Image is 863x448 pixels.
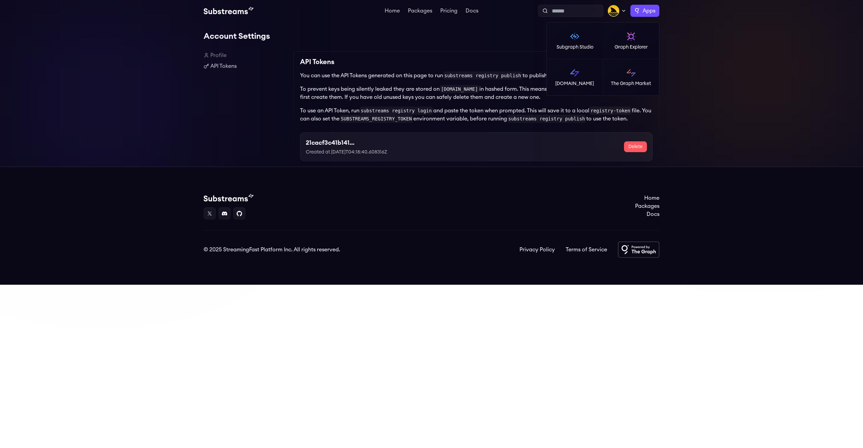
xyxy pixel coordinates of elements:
img: The Graph Market logo [626,67,636,78]
a: Docs [464,8,480,15]
code: substreams registry publish [507,115,587,123]
code: registry-token [589,107,632,115]
a: Graph Explorer [603,23,659,59]
code: SUBSTREAMS_REGISTRY_TOKEN [339,115,413,123]
img: Substream's logo [204,7,254,15]
a: [DOMAIN_NAME] [547,59,603,95]
code: substreams registry publish [443,72,523,80]
a: Profile [204,51,288,59]
p: [DOMAIN_NAME] [555,80,594,87]
img: Subgraph Studio logo [569,31,580,42]
p: To prevent keys being silently leaked they are stored on in hashed form. This means you can only ... [300,85,653,101]
a: Packages [635,202,659,210]
h3: 21cacf3c41b14128ff03954ef810e5f9 [306,138,357,147]
img: The Graph logo [634,8,640,13]
a: API Tokens [204,62,288,70]
h1: Account Settings [204,30,659,43]
a: Packages [407,8,434,15]
p: Created at [DATE]T04:18:40.608316Z [306,149,408,156]
a: The Graph Market [603,59,659,95]
a: Home [383,8,401,15]
a: Subgraph Studio [547,23,603,59]
span: Apps [643,7,655,15]
a: Pricing [439,8,459,15]
h2: API Tokens [300,57,334,67]
img: Substream's logo [204,194,254,202]
p: To use an API Token, run and paste the token when prompted. This will save it to a local file. Yo... [300,107,653,123]
code: substreams registry login [359,107,433,115]
a: Privacy Policy [519,246,555,254]
div: © 2025 StreamingFast Platform Inc. All rights reserved. [204,246,340,254]
button: Delete [624,141,647,152]
p: Subgraph Studio [557,44,593,51]
img: Graph Explorer logo [626,31,636,42]
img: Profile [607,5,620,17]
p: Graph Explorer [615,44,648,51]
img: Substreams logo [569,67,580,78]
code: [DOMAIN_NAME] [440,85,479,93]
p: You can use the API Tokens generated on this page to run to publish packages on [300,72,653,80]
a: Docs [635,210,659,218]
a: Home [635,194,659,202]
img: Powered by The Graph [618,242,659,258]
a: Terms of Service [566,246,607,254]
p: The Graph Market [611,80,651,87]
